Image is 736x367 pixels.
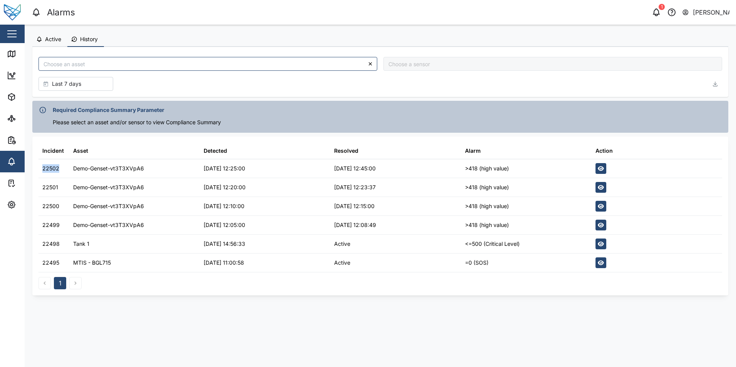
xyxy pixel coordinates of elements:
[204,202,244,210] div: [DATE] 12:10:00
[42,240,60,248] div: 22498
[4,4,21,21] img: Main Logo
[465,221,509,229] div: >418 (high value)
[204,259,244,267] div: [DATE] 11:00:58
[80,37,98,42] span: History
[465,259,488,267] div: =0 (SOS)
[73,259,111,267] div: MTIS - BGL715
[595,220,606,230] button: View
[334,147,358,155] div: Resolved
[334,164,376,173] div: [DATE] 12:45:00
[42,164,59,173] div: 22502
[682,7,730,18] button: [PERSON_NAME]
[334,259,350,267] div: Active
[20,200,47,209] div: Settings
[20,114,38,123] div: Sites
[47,6,75,19] div: Alarms
[334,183,376,192] div: [DATE] 12:23:37
[20,50,37,58] div: Map
[693,8,730,17] div: [PERSON_NAME]
[465,164,509,173] div: >418 (high value)
[73,183,144,192] div: Demo-Genset-vt3T3XVpA6
[204,147,227,155] div: Detected
[465,147,481,155] div: Alarm
[20,93,44,101] div: Assets
[595,201,606,212] button: View
[595,182,606,193] button: View
[73,202,144,210] div: Demo-Genset-vt3T3XVpA6
[20,179,41,187] div: Tasks
[595,257,606,268] button: View
[659,4,665,10] div: 1
[54,277,66,289] button: 1
[42,221,60,229] div: 22499
[42,183,58,192] div: 22501
[595,147,613,155] div: Action
[53,118,723,127] div: Please select an asset and/or sensor to view Compliance Summary
[38,57,377,71] input: Choose an asset
[20,157,44,166] div: Alarms
[45,37,61,42] span: Active
[73,240,89,248] div: Tank 1
[42,259,59,267] div: 22495
[595,163,606,174] button: View
[334,221,376,229] div: [DATE] 12:08:49
[52,77,81,90] span: Last 7 days
[42,147,64,155] div: Incident
[465,202,509,210] div: >418 (high value)
[20,71,55,80] div: Dashboard
[38,77,113,91] button: Last 7 days
[73,221,144,229] div: Demo-Genset-vt3T3XVpA6
[73,164,144,173] div: Demo-Genset-vt3T3XVpA6
[334,240,350,248] div: Active
[465,183,509,192] div: >418 (high value)
[204,183,246,192] div: [DATE] 12:20:00
[42,202,59,210] div: 22500
[204,240,245,248] div: [DATE] 14:56:33
[595,239,606,249] button: View
[204,164,245,173] div: [DATE] 12:25:00
[53,106,164,114] span: Required Compliance Summary Parameter
[465,240,520,248] div: <=500 (Critical Level)
[20,136,46,144] div: Reports
[73,147,88,155] div: Asset
[204,221,245,229] div: [DATE] 12:05:00
[334,202,375,210] div: [DATE] 12:15:00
